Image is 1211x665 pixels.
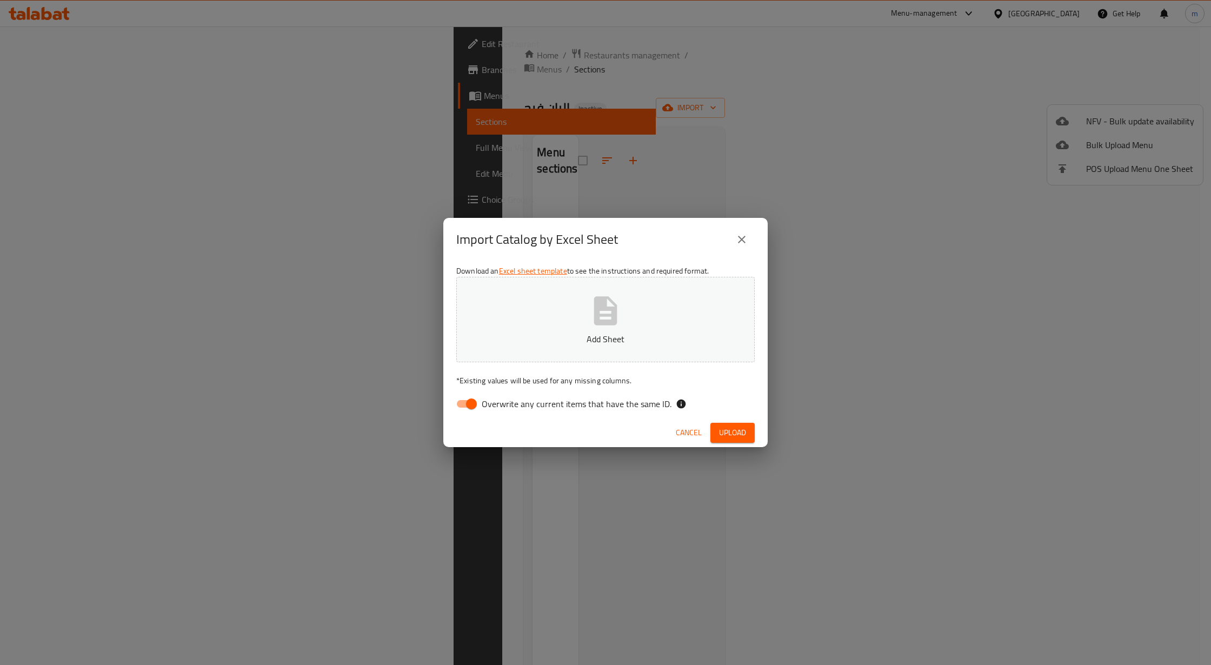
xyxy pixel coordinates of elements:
[710,423,755,443] button: Upload
[499,264,567,278] a: Excel sheet template
[676,426,702,440] span: Cancel
[719,426,746,440] span: Upload
[473,332,738,345] p: Add Sheet
[443,261,768,418] div: Download an to see the instructions and required format.
[456,277,755,362] button: Add Sheet
[456,375,755,386] p: Existing values will be used for any missing columns.
[456,231,618,248] h2: Import Catalog by Excel Sheet
[671,423,706,443] button: Cancel
[482,397,671,410] span: Overwrite any current items that have the same ID.
[729,227,755,252] button: close
[676,398,687,409] svg: If the overwrite option isn't selected, then the items that match an existing ID will be ignored ...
